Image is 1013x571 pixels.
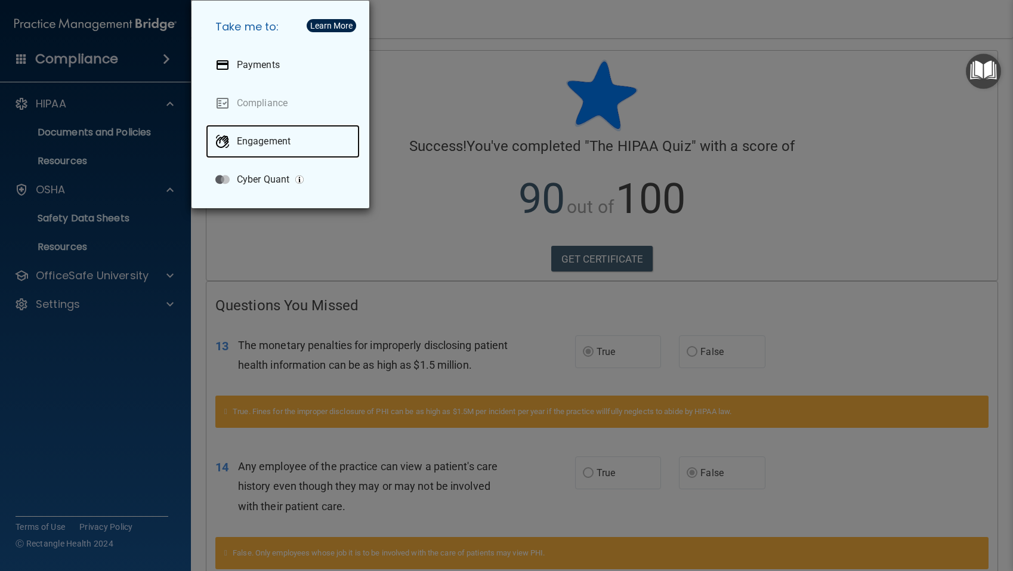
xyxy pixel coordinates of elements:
a: Engagement [206,125,360,158]
a: Payments [206,48,360,82]
iframe: Drift Widget Chat Controller [953,489,999,534]
button: Open Resource Center [966,54,1001,89]
a: Cyber Quant [206,163,360,196]
a: Compliance [206,87,360,120]
p: Cyber Quant [237,174,289,186]
p: Engagement [237,135,291,147]
div: Learn More [310,21,353,30]
p: Payments [237,59,280,71]
h5: Take me to: [206,10,360,44]
button: Learn More [307,19,356,32]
